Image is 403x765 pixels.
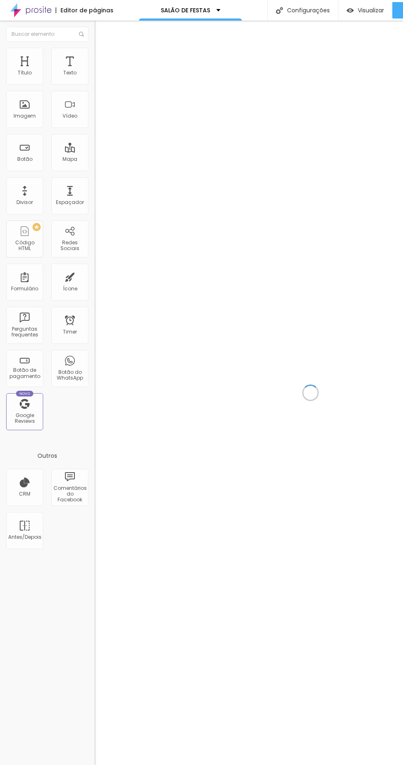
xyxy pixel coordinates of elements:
div: Espaçador [56,199,84,205]
div: Redes Sociais [53,240,86,252]
div: Timer [63,329,77,335]
img: Icone [79,32,84,37]
div: Divisor [16,199,33,205]
div: Perguntas frequentes [8,326,41,338]
img: view-1.svg [347,7,354,14]
div: Imagem [14,113,36,119]
span: Visualizar [358,7,384,14]
div: Botão [17,156,32,162]
div: Título [18,70,32,76]
div: CRM [19,491,30,497]
div: Ícone [63,286,77,292]
div: Antes/Depois [8,534,41,540]
div: Vídeo [63,113,77,119]
div: Comentários do Facebook [53,485,86,503]
div: Formulário [11,286,38,292]
div: Editor de páginas [56,7,113,13]
div: Botão do WhatsApp [53,369,86,381]
div: Código HTML [8,240,41,252]
input: Buscar elemento [6,27,88,42]
div: Google Reviews [8,413,41,424]
div: Mapa [63,156,77,162]
div: Texto [63,70,76,76]
div: Novo [16,391,34,396]
div: Botão de pagamento [8,367,41,379]
img: Icone [276,7,283,14]
p: SALÃO DE FESTAS [161,7,210,13]
button: Visualizar [338,2,392,19]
